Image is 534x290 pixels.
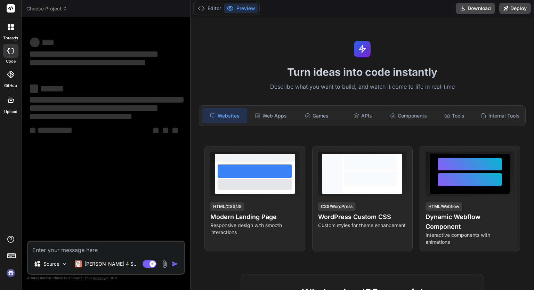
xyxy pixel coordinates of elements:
img: icon [171,260,178,267]
div: HTML/Webflow [426,202,462,211]
span: ‌ [41,86,63,91]
p: Custom styles for theme enhancement [318,222,407,229]
button: Deploy [499,3,531,14]
h1: Turn ideas into code instantly [195,66,530,78]
h4: Modern Landing Page [210,212,299,222]
span: ‌ [30,60,145,65]
div: CSS/WordPress [318,202,355,211]
img: Pick Models [62,261,67,267]
span: ‌ [172,128,178,133]
div: HTML/CSS/JS [210,202,244,211]
img: Claude 4 Sonnet [75,260,82,267]
h4: WordPress Custom CSS [318,212,407,222]
span: Choose Project [26,5,68,12]
span: ‌ [30,84,38,93]
p: Interactive components with animations [426,232,514,245]
span: ‌ [163,128,168,133]
div: Internal Tools [478,108,523,123]
label: GitHub [4,83,17,89]
button: Editor [195,3,224,13]
button: Preview [224,3,258,13]
span: ‌ [30,114,131,119]
p: Always double-check its answers. Your in Bind [27,275,185,281]
span: ‌ [42,40,54,45]
p: Responsive design with smooth interactions [210,222,299,236]
button: Download [456,3,495,14]
h4: Dynamic Webflow Component [426,212,514,232]
div: Tools [432,108,477,123]
span: ‌ [30,97,184,103]
span: ‌ [38,128,72,133]
span: privacy [93,276,106,280]
p: Describe what you want to build, and watch it come to life in real-time [195,82,530,91]
div: Games [294,108,339,123]
span: ‌ [30,128,35,133]
img: signin [5,267,17,279]
span: ‌ [30,105,157,111]
div: Web Apps [249,108,293,123]
span: ‌ [30,51,157,57]
img: attachment [161,260,169,268]
div: APIs [340,108,385,123]
p: Source [43,260,59,267]
label: Upload [4,109,17,115]
span: ‌ [153,128,159,133]
p: [PERSON_NAME] 4 S.. [84,260,136,267]
span: ‌ [30,38,40,47]
div: Websites [202,108,247,123]
div: Components [386,108,431,123]
label: code [6,58,16,64]
label: threads [3,35,18,41]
